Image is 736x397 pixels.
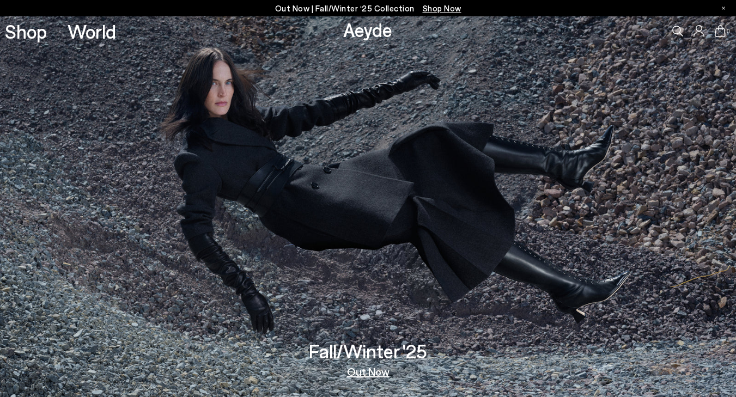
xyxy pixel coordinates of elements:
[715,25,726,37] a: 0
[423,3,461,13] span: Navigate to /collections/new-in
[309,341,427,361] h3: Fall/Winter '25
[343,18,392,41] a: Aeyde
[5,22,47,41] a: Shop
[68,22,116,41] a: World
[347,366,390,377] a: Out Now
[275,2,461,15] p: Out Now | Fall/Winter ‘25 Collection
[726,28,731,34] span: 0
